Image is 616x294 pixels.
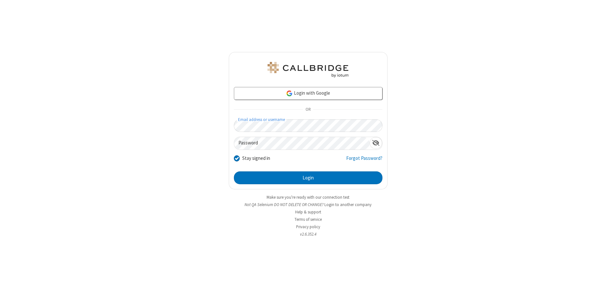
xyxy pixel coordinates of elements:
a: Make sure you're ready with our connection test [267,195,349,200]
button: Login [234,171,382,184]
a: Terms of service [295,217,322,222]
input: Password [234,137,370,150]
a: Forgot Password? [346,155,382,167]
input: Email address or username [234,119,382,132]
li: v2.6.352.4 [229,231,388,237]
span: OR [303,105,313,114]
div: Show password [370,137,382,149]
img: QA Selenium DO NOT DELETE OR CHANGE [266,62,350,77]
label: Stay signed in [242,155,270,162]
a: Login with Google [234,87,382,100]
button: Login to another company [324,202,372,208]
img: google-icon.png [286,90,293,97]
a: Help & support [295,209,321,215]
a: Privacy policy [296,224,320,229]
li: Not QA Selenium DO NOT DELETE OR CHANGE? [229,202,388,208]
